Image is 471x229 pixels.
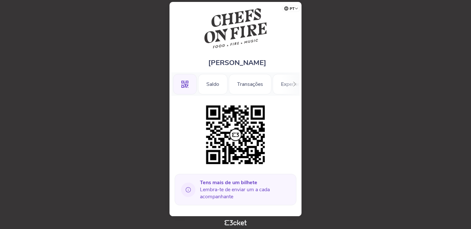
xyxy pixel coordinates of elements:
a: Experiencias [273,80,318,87]
div: Experiencias [273,74,318,94]
img: cfdc4aa3a95b47249b9975b21f7e94fb.png [203,102,268,168]
a: Transações [229,80,271,87]
div: Transações [229,74,271,94]
b: Tens mais de um bilhete [200,179,257,186]
img: Chefs on Fire Madrid 2025 [204,8,266,48]
span: Lembra-te de enviar um a cada acompanhante [200,179,291,200]
a: Saldo [198,80,227,87]
div: Saldo [198,74,227,94]
span: [PERSON_NAME] [208,58,266,68]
